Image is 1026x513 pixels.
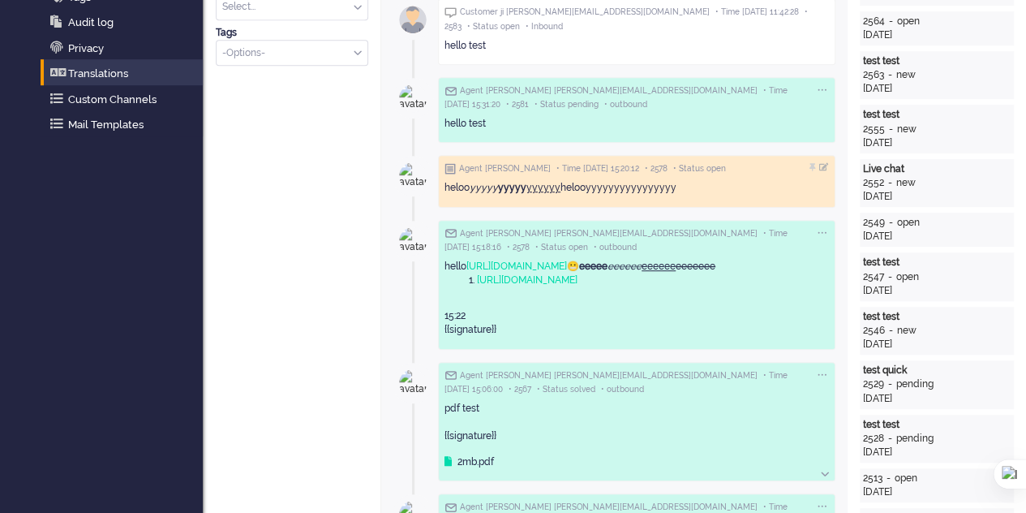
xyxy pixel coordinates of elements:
[863,324,885,338] div: 2546
[863,108,1011,122] div: test test
[444,86,457,96] img: ic_e-mail_grey.svg
[393,156,433,196] img: avatar
[885,324,897,338] div: -
[863,472,882,485] div: 2513
[444,228,457,238] img: ic_e-mail_grey.svg
[863,418,1011,432] div: test test
[897,216,920,230] div: open
[896,432,934,446] div: pending
[216,26,368,40] div: Tags
[498,182,526,193] strong: yyyyy
[579,261,607,272] strong: eeeee
[466,261,567,272] a: [URL][DOMAIN_NAME]
[444,39,829,53] div: hello test
[885,123,897,136] div: -
[393,363,433,403] img: avatar
[444,7,808,30] span: • 2583
[460,502,758,511] span: Agent [PERSON_NAME] [PERSON_NAME][EMAIL_ADDRESS][DOMAIN_NAME]
[216,40,368,67] div: Select Tags
[863,392,1011,406] div: [DATE]
[715,7,799,16] span: • Time [DATE] 11:42:28
[460,7,710,16] span: Customer ji [PERSON_NAME][EMAIL_ADDRESS][DOMAIN_NAME]
[604,100,647,109] span: • outbound
[47,39,203,57] a: Privacy
[895,472,917,485] div: open
[863,364,1011,377] div: test quick
[673,164,726,173] span: • Status open
[47,115,203,133] a: Mail Templates
[444,371,788,394] span: • Time [DATE] 15:06:00
[470,182,498,193] em: yyyyy
[444,260,829,338] div: hello 😬 15:22 {{signature}}
[47,13,203,31] a: Audit log
[459,164,551,173] span: Agent [PERSON_NAME]
[863,284,1011,298] div: [DATE]
[884,270,896,284] div: -
[460,371,758,380] span: Agent [PERSON_NAME] [PERSON_NAME][EMAIL_ADDRESS][DOMAIN_NAME]
[467,22,520,31] span: • Status open
[444,163,456,175] img: ic_note_grey.svg
[535,243,588,252] span: • Status open
[460,86,758,95] span: Agent [PERSON_NAME] [PERSON_NAME][EMAIL_ADDRESS][DOMAIN_NAME]
[534,100,599,109] span: • Status pending
[863,216,885,230] div: 2549
[863,377,884,391] div: 2529
[393,221,433,261] img: avatar
[444,117,829,131] div: hello test
[896,270,919,284] div: open
[863,338,1011,351] div: [DATE]
[509,385,531,394] span: • 2567
[897,123,917,136] div: new
[444,370,457,380] img: ic_e-mail_grey.svg
[863,446,1011,459] div: [DATE]
[863,162,1011,176] div: Live chat
[506,100,529,109] span: • 2581
[594,243,637,252] span: • outbound
[863,190,1011,204] div: [DATE]
[863,230,1011,244] div: [DATE]
[884,176,896,190] div: -
[896,377,934,391] div: pending
[537,385,595,394] span: • Status solved
[884,377,896,391] div: -
[897,15,920,28] div: open
[863,15,885,28] div: 2564
[884,432,896,446] div: -
[645,164,668,173] span: • 2578
[444,502,457,512] img: ic_e-mail_grey.svg
[444,229,788,252] span: • Time [DATE] 15:18:16
[863,432,884,446] div: 2528
[897,324,917,338] div: new
[393,78,433,119] img: avatar
[884,68,896,82] div: -
[444,402,829,443] div: pdf test {{signature}}
[460,229,758,238] span: Agent [PERSON_NAME] [PERSON_NAME][EMAIL_ADDRESS][DOMAIN_NAME]
[882,472,895,485] div: -
[556,164,639,173] span: • Time [DATE] 15:20:12
[863,270,884,284] div: 2547
[863,82,1011,96] div: [DATE]
[642,261,676,272] span: eeeeee
[507,243,530,252] span: • 2578
[863,28,1011,42] div: [DATE]
[885,15,897,28] div: -
[863,485,1011,499] div: [DATE]
[863,256,1011,269] div: test test
[6,6,437,35] body: Rich Text Area. Press ALT-0 for help.
[477,274,577,286] a: [URL][DOMAIN_NAME]
[863,176,884,190] div: 2552
[601,385,644,394] span: • outbound
[444,181,829,195] div: heloo helooyyyyyyyyyyyyyyyy
[526,182,560,193] span: yyyyyy
[47,64,203,82] a: Translations
[526,22,563,31] span: • Inbound
[863,136,1011,150] div: [DATE]
[896,68,916,82] div: new
[444,7,457,18] img: ic_chat_grey.svg
[863,54,1011,68] div: test test
[885,216,897,230] div: -
[444,455,494,469] div: 2mb.pdf
[47,90,203,108] a: Custom Channels
[863,123,885,136] div: 2555
[863,310,1011,324] div: test test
